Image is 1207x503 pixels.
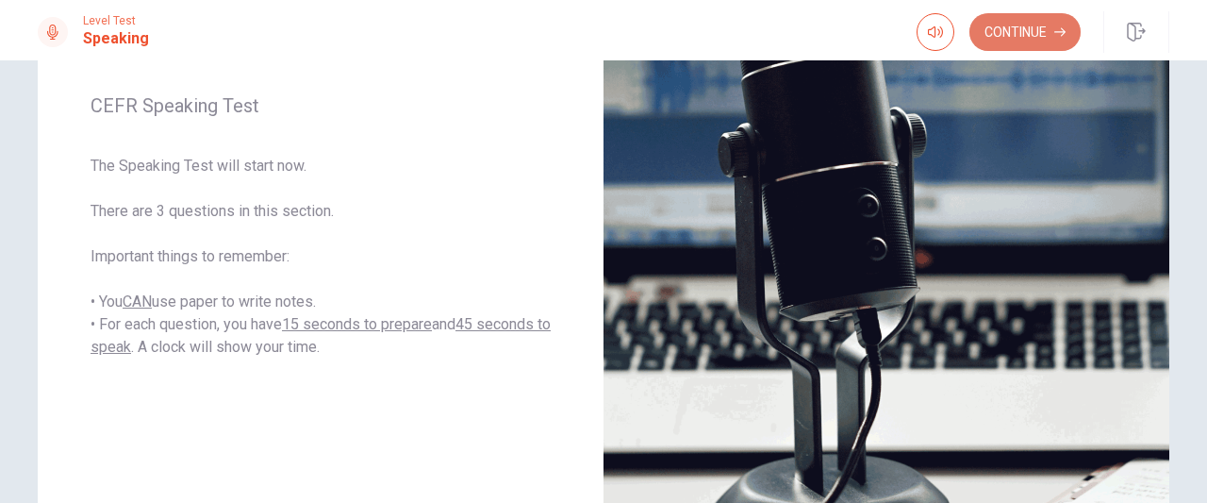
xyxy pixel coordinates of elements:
span: Level Test [83,14,149,27]
span: CEFR Speaking Test [91,94,551,117]
span: The Speaking Test will start now. There are 3 questions in this section. Important things to reme... [91,155,551,359]
button: Continue [969,13,1081,51]
u: 15 seconds to prepare [282,315,432,333]
h1: Speaking [83,27,149,50]
u: CAN [123,293,152,310]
